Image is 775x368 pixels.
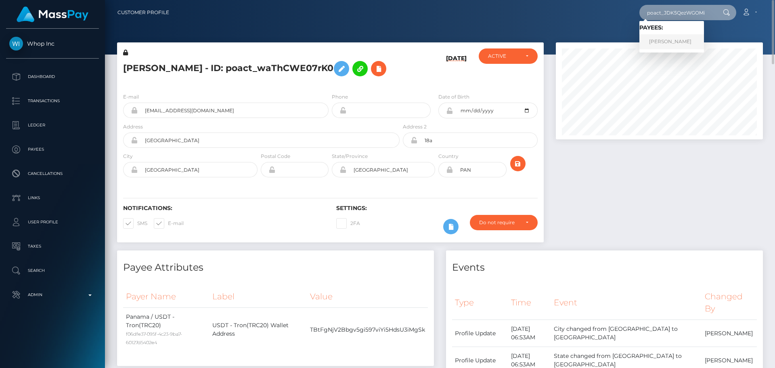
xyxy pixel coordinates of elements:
[9,119,96,131] p: Ledger
[6,212,99,232] a: User Profile
[639,24,704,31] h6: Payees:
[123,218,147,229] label: SMS
[123,205,324,212] h6: Notifications:
[154,218,184,229] label: E-mail
[9,216,96,228] p: User Profile
[470,215,538,230] button: Do not require
[123,57,395,80] h5: [PERSON_NAME] - ID: poact_waThCWE07rK0
[452,261,757,275] h4: Events
[438,153,459,160] label: Country
[209,308,307,352] td: USDT - Tron(TRC20) Wallet Address
[702,286,757,320] th: Changed By
[452,286,508,320] th: Type
[6,261,99,281] a: Search
[479,219,519,226] div: Do not require
[123,261,428,275] h4: Payee Attributes
[261,153,290,160] label: Postal Code
[6,236,99,257] a: Taxes
[6,115,99,135] a: Ledger
[551,286,702,320] th: Event
[6,188,99,208] a: Links
[6,40,99,47] span: Whop Inc
[9,71,96,83] p: Dashboard
[9,289,96,301] p: Admin
[488,53,519,59] div: ACTIVE
[9,168,96,180] p: Cancellations
[6,285,99,305] a: Admin
[639,5,715,20] input: Search...
[9,143,96,156] p: Payees
[452,320,508,347] td: Profile Update
[123,286,209,308] th: Payer Name
[446,55,467,83] h6: [DATE]
[479,48,538,64] button: ACTIVE
[307,286,428,308] th: Value
[9,240,96,252] p: Taxes
[403,123,427,130] label: Address 2
[117,4,169,21] a: Customer Profile
[6,91,99,111] a: Transactions
[438,93,469,101] label: Date of Birth
[551,320,702,347] td: City changed from [GEOGRAPHIC_DATA] to [GEOGRAPHIC_DATA]
[123,123,143,130] label: Address
[123,153,133,160] label: City
[332,153,368,160] label: State/Province
[508,320,551,347] td: [DATE] 06:53AM
[9,95,96,107] p: Transactions
[123,93,139,101] label: E-mail
[6,67,99,87] a: Dashboard
[639,34,704,49] a: [PERSON_NAME]
[307,308,428,352] td: TBtFgNjV2Bbgv5gi597viYi5HdsU3iMgSk
[336,205,537,212] h6: Settings:
[508,286,551,320] th: Time
[6,139,99,160] a: Payees
[126,331,182,345] small: f06dfe37-095f-4c23-9ba7-60127d5402e4
[209,286,307,308] th: Label
[332,93,348,101] label: Phone
[17,6,88,22] img: MassPay Logo
[9,192,96,204] p: Links
[6,164,99,184] a: Cancellations
[336,218,360,229] label: 2FA
[702,320,757,347] td: [PERSON_NAME]
[123,308,209,352] td: Panama / USDT - Tron(TRC20)
[9,37,23,50] img: Whop Inc
[9,265,96,277] p: Search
